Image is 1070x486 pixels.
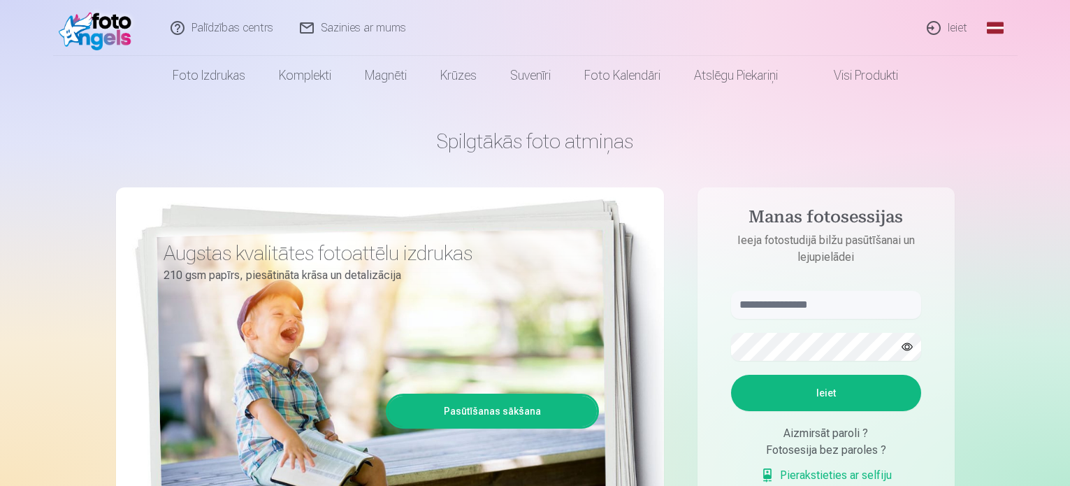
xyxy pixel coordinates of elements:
[717,232,935,266] p: Ieeja fotostudijā bilžu pasūtīšanai un lejupielādei
[156,56,262,95] a: Foto izdrukas
[388,396,597,427] a: Pasūtīšanas sākšana
[59,6,139,50] img: /fa1
[760,467,892,484] a: Pierakstieties ar selfiju
[116,129,955,154] h1: Spilgtākās foto atmiņas
[795,56,915,95] a: Visi produkti
[717,207,935,232] h4: Manas fotosessijas
[677,56,795,95] a: Atslēgu piekariņi
[262,56,348,95] a: Komplekti
[164,266,588,285] p: 210 gsm papīrs, piesātināta krāsa un detalizācija
[567,56,677,95] a: Foto kalendāri
[424,56,493,95] a: Krūzes
[731,375,921,411] button: Ieiet
[164,241,588,266] h3: Augstas kvalitātes fotoattēlu izdrukas
[493,56,567,95] a: Suvenīri
[731,425,921,442] div: Aizmirsāt paroli ?
[731,442,921,459] div: Fotosesija bez paroles ?
[348,56,424,95] a: Magnēti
